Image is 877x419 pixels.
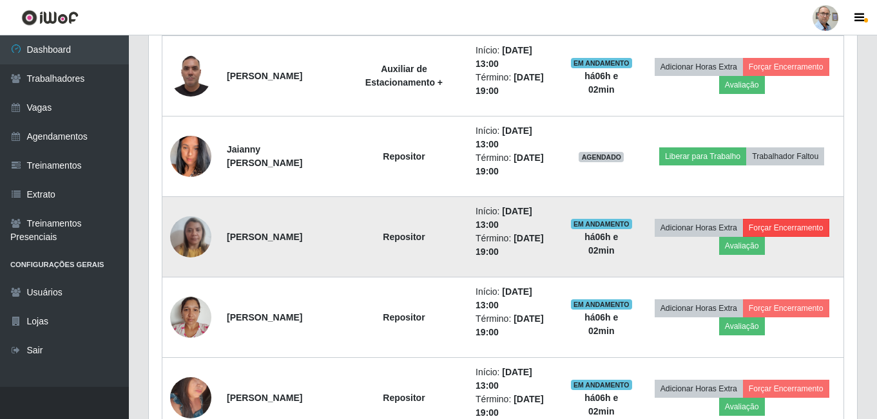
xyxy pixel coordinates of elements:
button: Adicionar Horas Extra [655,299,743,317]
span: EM ANDAMENTO [571,58,632,68]
strong: Repositor [383,151,425,162]
li: Término: [476,151,555,178]
li: Término: [476,71,555,98]
span: EM ANDAMENTO [571,219,632,229]
button: Trabalhador Faltou [746,147,824,165]
strong: Jaianny [PERSON_NAME] [227,144,302,168]
time: [DATE] 13:00 [476,206,532,230]
li: Início: [476,366,555,393]
strong: há 06 h e 02 min [584,232,618,256]
span: EM ANDAMENTO [571,299,632,310]
button: Forçar Encerramento [743,380,829,398]
li: Término: [476,232,555,259]
time: [DATE] 13:00 [476,367,532,391]
li: Término: [476,312,555,339]
strong: Repositor [383,393,425,403]
button: Forçar Encerramento [743,299,829,317]
time: [DATE] 13:00 [476,45,532,69]
button: Avaliação [719,317,765,335]
strong: Auxiliar de Estacionamento + [365,64,443,88]
button: Forçar Encerramento [743,219,829,237]
button: Liberar para Trabalho [659,147,746,165]
time: [DATE] 13:00 [476,126,532,149]
button: Adicionar Horas Extra [655,58,743,76]
img: 1739208985029.jpeg [170,290,211,344]
strong: há 06 h e 02 min [584,393,618,416]
button: Avaliação [719,398,765,416]
li: Início: [476,285,555,312]
img: CoreUI Logo [21,10,79,26]
span: AGENDADO [579,152,624,162]
img: 1748516791891.jpeg [170,48,211,103]
strong: [PERSON_NAME] [227,393,302,403]
strong: [PERSON_NAME] [227,71,302,81]
strong: há 06 h e 02 min [584,71,618,95]
li: Início: [476,44,555,71]
button: Adicionar Horas Extra [655,219,743,237]
strong: Repositor [383,312,425,322]
strong: Repositor [383,232,425,242]
li: Início: [476,124,555,151]
img: 1735824514632.jpeg [170,209,211,264]
button: Forçar Encerramento [743,58,829,76]
span: EM ANDAMENTO [571,380,632,390]
button: Adicionar Horas Extra [655,380,743,398]
strong: [PERSON_NAME] [227,312,302,322]
li: Início: [476,205,555,232]
img: 1756152296387.jpeg [170,120,211,193]
strong: [PERSON_NAME] [227,232,302,242]
time: [DATE] 13:00 [476,286,532,310]
button: Avaliação [719,237,765,255]
strong: há 06 h e 02 min [584,312,618,336]
button: Avaliação [719,76,765,94]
